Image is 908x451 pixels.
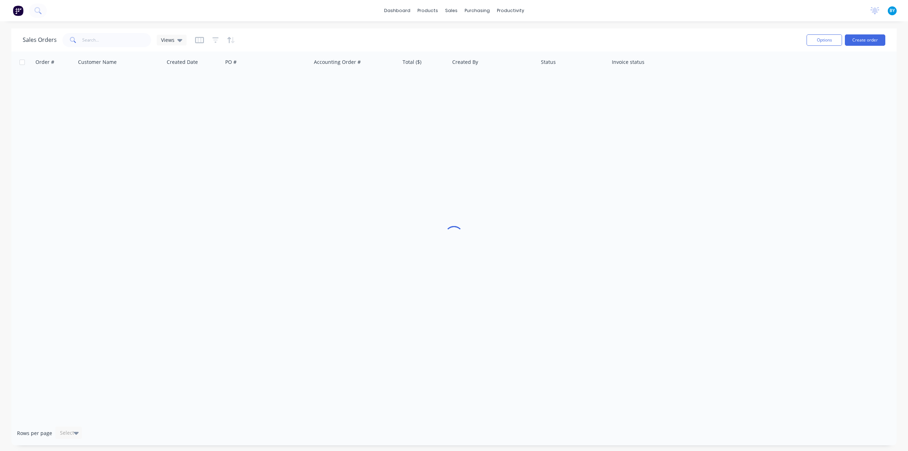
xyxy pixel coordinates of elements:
[82,33,151,47] input: Search...
[541,59,556,66] div: Status
[493,5,528,16] div: productivity
[161,36,175,44] span: Views
[845,34,885,46] button: Create order
[314,59,361,66] div: Accounting Order #
[35,59,54,66] div: Order #
[167,59,198,66] div: Created Date
[807,34,842,46] button: Options
[414,5,442,16] div: products
[442,5,461,16] div: sales
[225,59,237,66] div: PO #
[452,59,478,66] div: Created By
[60,429,78,436] div: Select...
[78,59,117,66] div: Customer Name
[461,5,493,16] div: purchasing
[381,5,414,16] a: dashboard
[13,5,23,16] img: Factory
[890,7,895,14] span: BY
[17,430,52,437] span: Rows per page
[403,59,421,66] div: Total ($)
[23,37,57,43] h1: Sales Orders
[612,59,644,66] div: Invoice status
